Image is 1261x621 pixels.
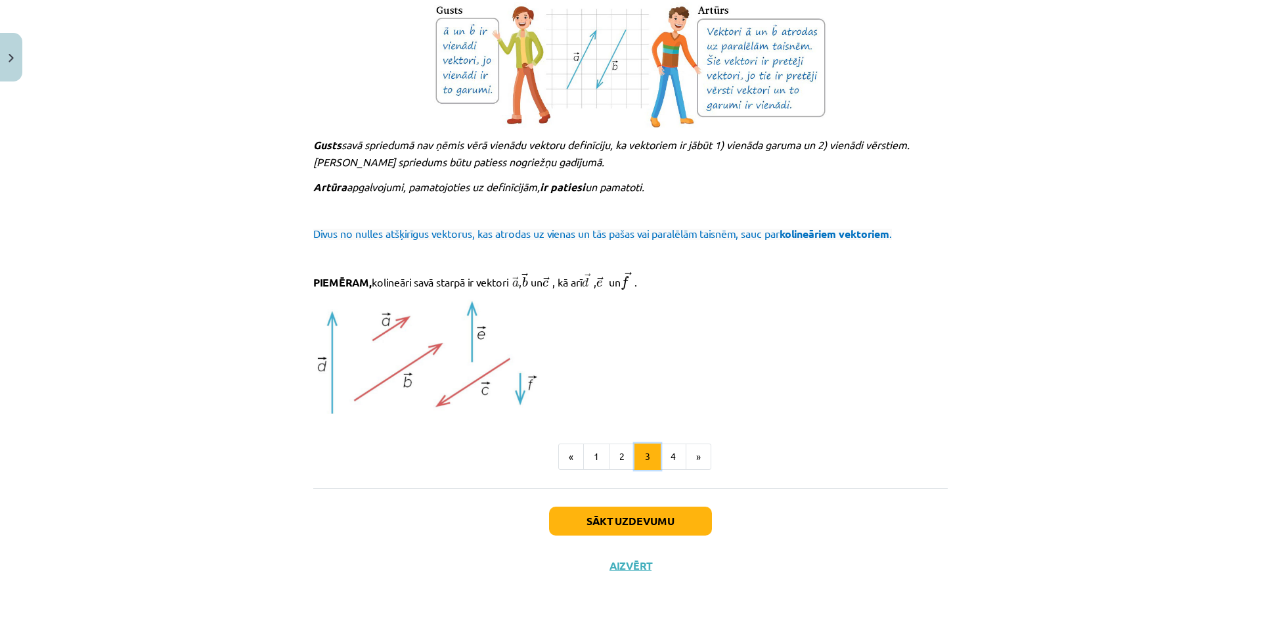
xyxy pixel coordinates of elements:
span: un . [609,275,637,288]
span: f [621,276,629,290]
span: , kā arī [552,275,582,288]
button: 3 [634,444,661,470]
span: → [521,273,528,283]
button: Sākt uzdevumu [549,507,712,536]
button: 1 [583,444,609,470]
span: e [596,281,602,287]
span: → [585,273,591,283]
span: PIEMĒRAM, [313,275,372,289]
button: 2 [609,444,635,470]
span: c [542,281,548,287]
span: Artūra [313,180,347,194]
button: » [686,444,711,470]
nav: Page navigation example [313,444,948,470]
button: 4 [660,444,686,470]
span: d [582,277,588,287]
b: ir patiesi [540,180,585,194]
span: → [625,271,632,283]
span: un [531,275,542,288]
span: Divus no nulles atšķirīgus vektorus, kas atrodas uz vienas un tās pašas vai paralēlām taisnēm, sa... [313,227,780,240]
span: kolineāriem vektoriem [780,227,889,241]
button: « [558,444,584,470]
span: , [519,275,521,288]
img: https://somalv.s3.eu-central-1.amazonaws.com/assets/c8038154e22f38972ec26aadbb61f3f8_MVG1_010.jpg [434,2,826,129]
span: Gusts [313,138,342,152]
span: b [522,277,528,287]
span: kolineāri savā starpā ir vektori [372,275,508,288]
button: Aizvērt [606,559,655,572]
img: icon-close-lesson-0947bae3869378f0d4975bcd49f059093ad1ed9edebbc8119c70593378902aed.svg [9,54,14,62]
span: a [512,281,519,287]
span: savā spriedumā nav ņēmis vērā vienādu vektoru definīciju, ka vektoriem ir jābūt 1) vienāda garuma... [313,138,910,168]
span: . [889,227,892,240]
span: apgalvojumi, pamatojoties uz definīcijām, un pamatoti. [347,180,644,193]
span: → [512,277,519,286]
span: , [594,275,596,288]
